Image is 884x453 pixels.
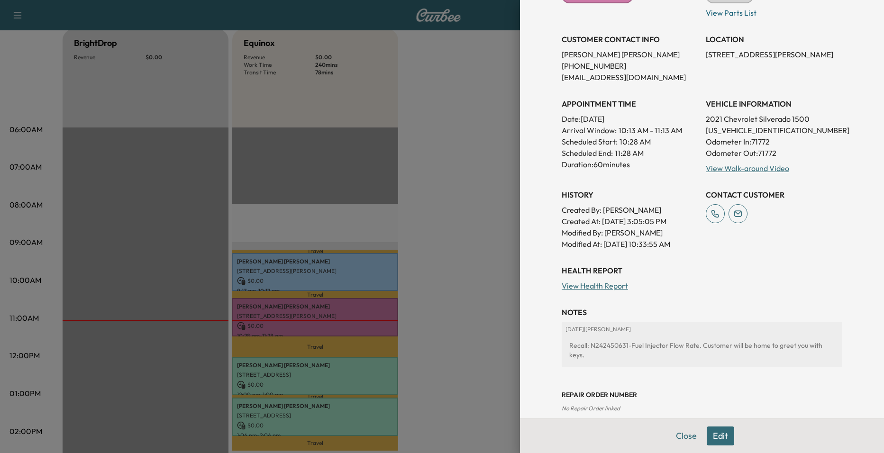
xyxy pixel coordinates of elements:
[562,189,698,200] h3: History
[706,98,842,109] h3: VEHICLE INFORMATION
[562,227,698,238] p: Modified By : [PERSON_NAME]
[562,307,842,318] h3: NOTES
[706,147,842,159] p: Odometer Out: 71772
[706,3,842,18] p: View Parts List
[562,98,698,109] h3: APPOINTMENT TIME
[706,125,842,136] p: [US_VEHICLE_IDENTIFICATION_NUMBER]
[562,72,698,83] p: [EMAIL_ADDRESS][DOMAIN_NAME]
[565,326,838,333] p: [DATE] | [PERSON_NAME]
[562,405,620,412] span: No Repair Order linked
[562,136,618,147] p: Scheduled Start:
[562,147,613,159] p: Scheduled End:
[706,136,842,147] p: Odometer In: 71772
[670,426,703,445] button: Close
[620,136,651,147] p: 10:28 AM
[562,204,698,216] p: Created By : [PERSON_NAME]
[706,49,842,60] p: [STREET_ADDRESS][PERSON_NAME]
[619,125,682,136] span: 10:13 AM - 11:13 AM
[562,238,698,250] p: Modified At : [DATE] 10:33:55 AM
[706,189,842,200] h3: CONTACT CUSTOMER
[706,113,842,125] p: 2021 Chevrolet Silverado 1500
[562,216,698,227] p: Created At : [DATE] 3:05:05 PM
[562,60,698,72] p: [PHONE_NUMBER]
[706,34,842,45] h3: LOCATION
[562,265,842,276] h3: Health Report
[562,113,698,125] p: Date: [DATE]
[562,281,628,290] a: View Health Report
[562,390,842,399] h3: Repair Order number
[562,159,698,170] p: Duration: 60 minutes
[562,34,698,45] h3: CUSTOMER CONTACT INFO
[562,49,698,60] p: [PERSON_NAME] [PERSON_NAME]
[562,125,698,136] p: Arrival Window:
[565,337,838,363] div: Recall: N242450631-Fuel Injector Flow Rate. Customer will be home to greet you with keys.
[706,163,789,173] a: View Walk-around Video
[707,426,734,445] button: Edit
[615,147,644,159] p: 11:28 AM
